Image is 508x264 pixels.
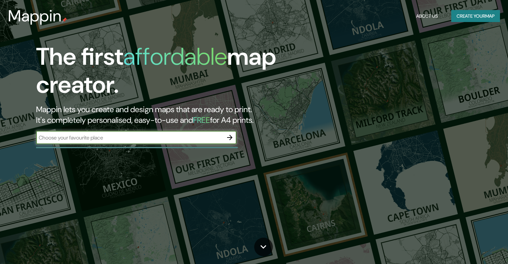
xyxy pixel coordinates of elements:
h2: Mappin lets you create and design maps that are ready to print. It's completely personalised, eas... [36,104,290,125]
button: About Us [413,10,441,22]
h5: FREE [193,115,210,125]
h3: Mappin [8,7,62,25]
button: Create yourmap [451,10,500,22]
img: mappin-pin [62,17,67,23]
h1: The first map creator. [36,43,290,104]
input: Choose your favourite place [36,134,223,142]
h1: affordable [123,41,227,72]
